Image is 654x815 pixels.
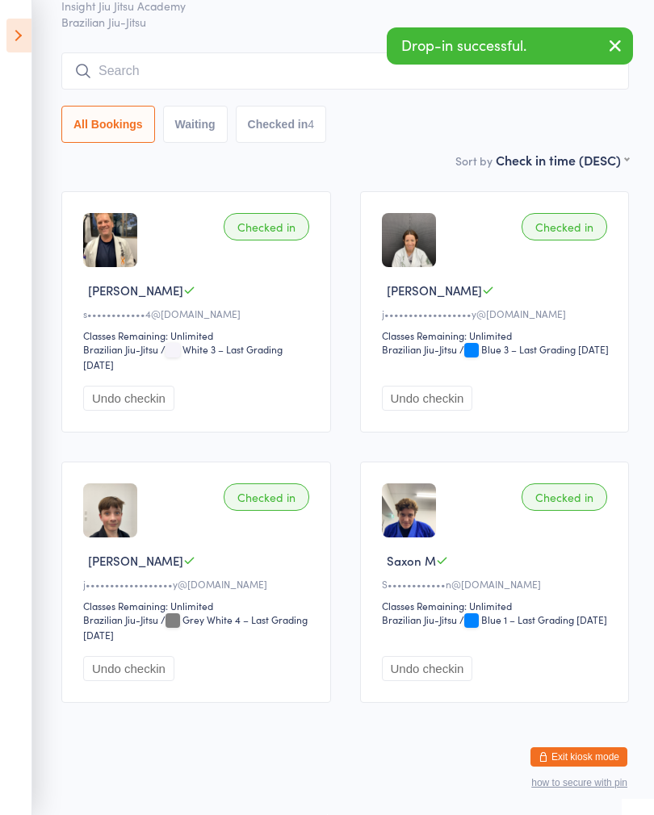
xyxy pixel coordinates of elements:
img: image1722046252.png [382,213,436,267]
span: [PERSON_NAME] [88,552,183,569]
div: s••••••••••••4@[DOMAIN_NAME] [83,307,314,320]
input: Search [61,52,629,90]
div: Checked in [522,483,607,511]
div: Brazilian Jiu-Jitsu [83,342,158,356]
button: Waiting [163,106,228,143]
img: image1724392769.png [83,483,137,537]
button: Undo checkin [382,386,473,411]
span: / Grey White 4 – Last Grading [DATE] [83,612,308,642]
span: [PERSON_NAME] [387,282,482,299]
div: Classes Remaining: Unlimited [382,328,613,342]
span: [PERSON_NAME] [88,282,183,299]
div: Classes Remaining: Unlimited [83,328,314,342]
button: how to secure with pin [531,777,627,788]
span: Saxon M [387,552,436,569]
div: Brazilian Jiu-Jitsu [382,612,457,626]
div: Brazilian Jiu-Jitsu [83,612,158,626]
span: / Blue 3 – Last Grading [DATE] [459,342,609,356]
span: / Blue 1 – Last Grading [DATE] [459,612,607,626]
label: Sort by [455,153,493,169]
div: Checked in [522,213,607,240]
div: 4 [308,118,314,131]
button: Undo checkin [382,656,473,681]
div: Classes Remaining: Unlimited [83,599,314,612]
button: Exit kiosk mode [530,747,627,767]
div: Checked in [224,213,309,240]
div: Drop-in successful. [387,27,633,65]
div: j••••••••••••••••••y@[DOMAIN_NAME] [382,307,613,320]
div: Brazilian Jiu-Jitsu [382,342,457,356]
div: Checked in [224,483,309,511]
div: Classes Remaining: Unlimited [382,599,613,612]
button: Undo checkin [83,386,174,411]
button: All Bookings [61,106,155,143]
span: Brazilian Jiu-Jitsu [61,14,629,30]
button: Checked in4 [236,106,327,143]
img: image1730794153.png [83,213,137,267]
img: image1724660028.png [382,483,436,537]
div: Check in time (DESC) [496,151,629,169]
div: S••••••••••••n@[DOMAIN_NAME] [382,577,613,591]
div: j••••••••••••••••••y@[DOMAIN_NAME] [83,577,314,591]
button: Undo checkin [83,656,174,681]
